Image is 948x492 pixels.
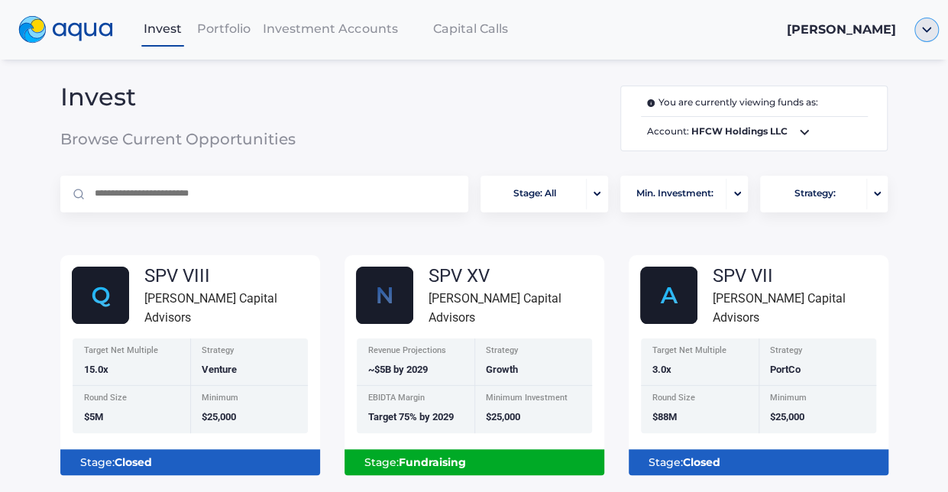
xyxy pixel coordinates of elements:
[594,191,600,196] img: portfolio-arrow
[9,12,134,47] a: logo
[84,393,181,406] div: Round Size
[368,364,428,375] span: ~$5B by 2029
[202,411,236,422] span: $25,000
[197,21,251,36] span: Portfolio
[652,393,749,406] div: Round Size
[134,13,192,44] a: Invest
[770,393,867,406] div: Minimum
[144,21,182,36] span: Invest
[636,179,713,209] span: Min. Investment:
[60,131,336,147] span: Browse Current Opportunities
[713,267,888,285] div: SPV VII
[18,16,113,44] img: logo
[787,22,896,37] span: [PERSON_NAME]
[640,267,697,324] img: AlphaFund.svg
[73,449,308,475] div: Stage:
[652,411,677,422] span: $88M
[73,189,84,199] img: Magnifier
[432,21,507,36] span: Capital Calls
[202,346,299,359] div: Strategy
[368,411,454,422] span: Target 75% by 2029
[486,364,518,375] span: Growth
[84,411,103,422] span: $5M
[713,289,888,327] div: [PERSON_NAME] Capital Advisors
[480,176,608,212] button: Stage: Allportfolio-arrow
[794,179,835,209] span: Strategy:
[513,179,556,209] span: Stage: All
[647,95,818,110] span: You are currently viewing funds as:
[257,13,403,44] a: Investment Accounts
[652,364,671,375] span: 3.0x
[914,18,939,42] img: ellipse
[486,411,520,422] span: $25,000
[486,393,583,406] div: Minimum Investment
[191,13,257,44] a: Portfolio
[399,455,466,469] b: Fundraising
[652,346,749,359] div: Target Net Multiple
[144,289,320,327] div: [PERSON_NAME] Capital Advisors
[84,346,181,359] div: Target Net Multiple
[620,176,748,212] button: Min. Investment:portfolio-arrow
[683,455,720,469] b: Closed
[403,13,536,44] a: Capital Calls
[641,123,869,141] span: Account:
[770,364,801,375] span: PortCo
[202,364,237,375] span: Venture
[770,411,804,422] span: $25,000
[486,346,583,359] div: Strategy
[429,289,604,327] div: [PERSON_NAME] Capital Advisors
[760,176,888,212] button: Strategy:portfolio-arrow
[202,393,299,406] div: Minimum
[691,125,788,137] b: HFCW Holdings LLC
[356,267,413,324] img: Nscale_fund_card.svg
[368,393,465,406] div: EBIDTA Margin
[770,346,867,359] div: Strategy
[429,267,604,285] div: SPV XV
[647,99,658,107] img: i.svg
[72,267,129,324] img: Group_48614.svg
[734,191,741,196] img: portfolio-arrow
[263,21,397,36] span: Investment Accounts
[144,267,320,285] div: SPV VIII
[60,89,336,105] span: Invest
[84,364,108,375] span: 15.0x
[115,455,152,469] b: Closed
[874,191,881,196] img: portfolio-arrow
[641,449,876,475] div: Stage:
[357,449,592,475] div: Stage:
[368,346,465,359] div: Revenue Projections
